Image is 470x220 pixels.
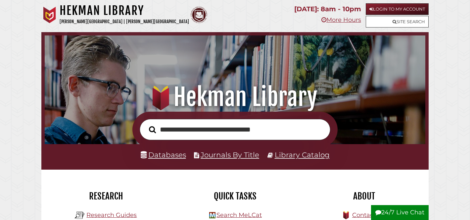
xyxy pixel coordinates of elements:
img: Calvin University [41,7,58,23]
a: Research Guides [86,211,137,219]
a: Site Search [366,16,429,27]
i: Search [149,126,156,134]
a: Contact Us [352,211,385,219]
a: Journals By Title [201,150,259,159]
h2: Quick Tasks [175,191,295,202]
button: Search [146,124,159,135]
a: Search MeLCat [216,211,262,219]
a: Library Catalog [275,150,330,159]
img: Calvin Theological Seminary [191,7,207,23]
a: Login to My Account [366,3,429,15]
a: Databases [141,150,186,159]
p: [DATE]: 8am - 10pm [294,3,361,15]
img: Hekman Library Logo [209,212,215,218]
h2: About [305,191,424,202]
p: [PERSON_NAME][GEOGRAPHIC_DATA] | [PERSON_NAME][GEOGRAPHIC_DATA] [60,18,189,26]
h1: Hekman Library [52,82,418,112]
h2: Research [46,191,165,202]
h1: Hekman Library [60,3,189,18]
a: More Hours [321,16,361,24]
